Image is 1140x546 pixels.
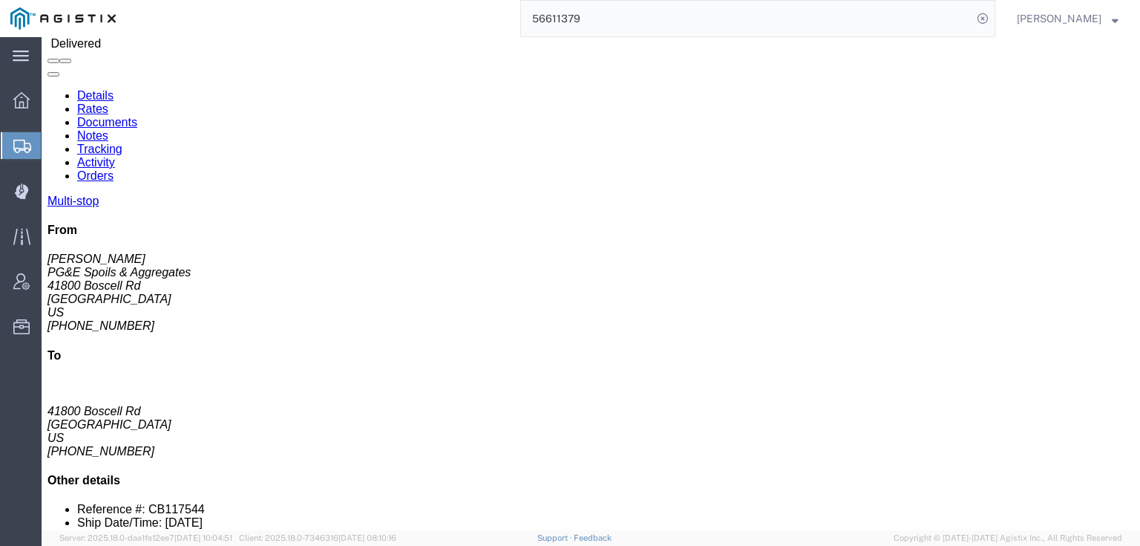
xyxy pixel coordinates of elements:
[521,1,972,36] input: Search for shipment number, reference number
[894,532,1122,545] span: Copyright © [DATE]-[DATE] Agistix Inc., All Rights Reserved
[174,533,232,542] span: [DATE] 10:04:51
[42,37,1140,530] iframe: FS Legacy Container
[10,7,116,30] img: logo
[1016,10,1119,27] button: [PERSON_NAME]
[338,533,396,542] span: [DATE] 08:10:16
[1017,10,1101,27] span: Tammy Bray
[239,533,396,542] span: Client: 2025.18.0-7346316
[574,533,612,542] a: Feedback
[537,533,574,542] a: Support
[59,533,232,542] span: Server: 2025.18.0-daa1fe12ee7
